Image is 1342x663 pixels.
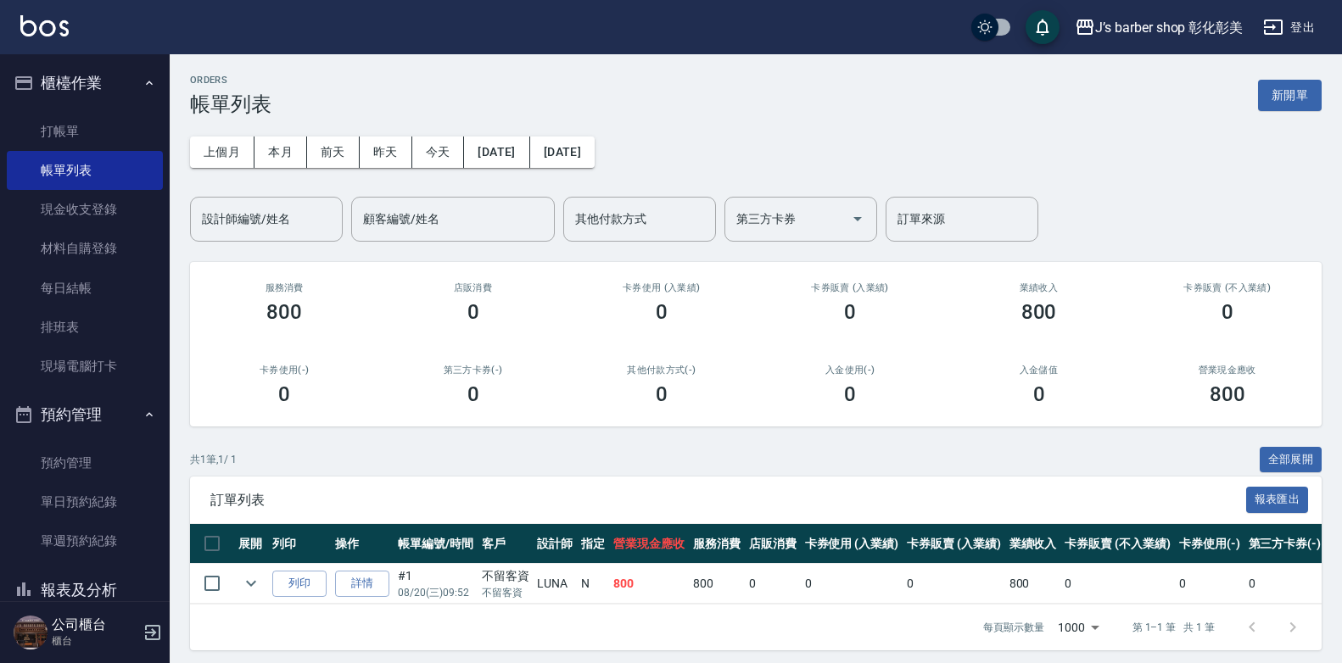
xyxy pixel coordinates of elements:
[1068,10,1250,45] button: J’s barber shop 彰化彰美
[1175,564,1244,604] td: 0
[588,365,735,376] h2: 其他付款方式(-)
[689,564,745,604] td: 800
[7,190,163,229] a: 現金收支登錄
[588,282,735,293] h2: 卡券使用 (入業績)
[533,524,577,564] th: 設計師
[7,229,163,268] a: 材料自購登錄
[1005,524,1061,564] th: 業績收入
[577,564,609,604] td: N
[272,571,327,597] button: 列印
[190,92,271,116] h3: 帳單列表
[7,482,163,521] a: 單日預約紀錄
[530,136,595,168] button: [DATE]
[609,564,689,604] td: 800
[7,393,163,437] button: 預約管理
[190,75,271,86] h2: ORDERS
[745,524,801,564] th: 店販消費
[412,136,465,168] button: 今天
[190,136,254,168] button: 上個月
[983,620,1044,635] p: 每頁顯示數量
[577,524,609,564] th: 指定
[52,616,138,633] h5: 公司櫃台
[1051,604,1105,650] div: 1000
[7,269,163,308] a: 每日結帳
[210,492,1246,509] span: 訂單列表
[533,564,577,604] td: LUNA
[1154,282,1301,293] h2: 卡券販賣 (不入業績)
[20,15,69,36] img: Logo
[776,282,924,293] h2: 卡券販賣 (入業績)
[1060,524,1174,564] th: 卡券販賣 (不入業績)
[266,300,302,324] h3: 800
[278,382,290,406] h3: 0
[656,382,668,406] h3: 0
[1033,382,1045,406] h3: 0
[238,571,264,596] button: expand row
[7,151,163,190] a: 帳單列表
[478,524,534,564] th: 客戶
[210,282,358,293] h3: 服務消費
[689,524,745,564] th: 服務消費
[7,308,163,347] a: 排班表
[464,136,529,168] button: [DATE]
[903,524,1005,564] th: 卡券販賣 (入業績)
[1246,491,1309,507] a: 報表匯出
[1256,12,1322,43] button: 登出
[1175,524,1244,564] th: 卡券使用(-)
[268,524,331,564] th: 列印
[467,382,479,406] h3: 0
[1222,300,1233,324] h3: 0
[1095,17,1243,38] div: J’s barber shop 彰化彰美
[7,112,163,151] a: 打帳單
[1260,447,1322,473] button: 全部展開
[1005,564,1061,604] td: 800
[482,567,529,585] div: 不留客資
[745,564,801,604] td: 0
[609,524,689,564] th: 營業現金應收
[801,524,903,564] th: 卡券使用 (入業績)
[394,564,478,604] td: #1
[7,347,163,386] a: 現場電腦打卡
[776,365,924,376] h2: 入金使用(-)
[1244,524,1326,564] th: 第三方卡券(-)
[399,282,546,293] h2: 店販消費
[844,300,856,324] h3: 0
[1060,564,1174,604] td: 0
[965,365,1112,376] h2: 入金儲值
[903,564,1005,604] td: 0
[335,571,389,597] a: 詳情
[7,443,163,482] a: 預約管理
[1021,300,1057,324] h3: 800
[394,524,478,564] th: 帳單編號/時間
[656,300,668,324] h3: 0
[399,365,546,376] h2: 第三方卡券(-)
[190,452,237,467] p: 共 1 筆, 1 / 1
[14,616,48,649] img: Person
[1154,365,1301,376] h2: 營業現金應收
[1026,10,1060,44] button: save
[801,564,903,604] td: 0
[7,521,163,560] a: 單週預約紀錄
[1210,382,1245,406] h3: 800
[7,568,163,612] button: 報表及分析
[844,205,871,232] button: Open
[482,585,529,600] p: 不留客資
[1246,487,1309,513] button: 報表匯出
[254,136,307,168] button: 本月
[360,136,412,168] button: 昨天
[1258,80,1322,111] button: 新開單
[965,282,1112,293] h2: 業績收入
[210,365,358,376] h2: 卡券使用(-)
[1258,86,1322,103] a: 新開單
[234,524,268,564] th: 展開
[52,633,138,649] p: 櫃台
[844,382,856,406] h3: 0
[307,136,360,168] button: 前天
[331,524,394,564] th: 操作
[1132,620,1215,635] p: 第 1–1 筆 共 1 筆
[398,585,473,600] p: 08/20 (三) 09:52
[467,300,479,324] h3: 0
[7,61,163,105] button: 櫃檯作業
[1244,564,1326,604] td: 0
